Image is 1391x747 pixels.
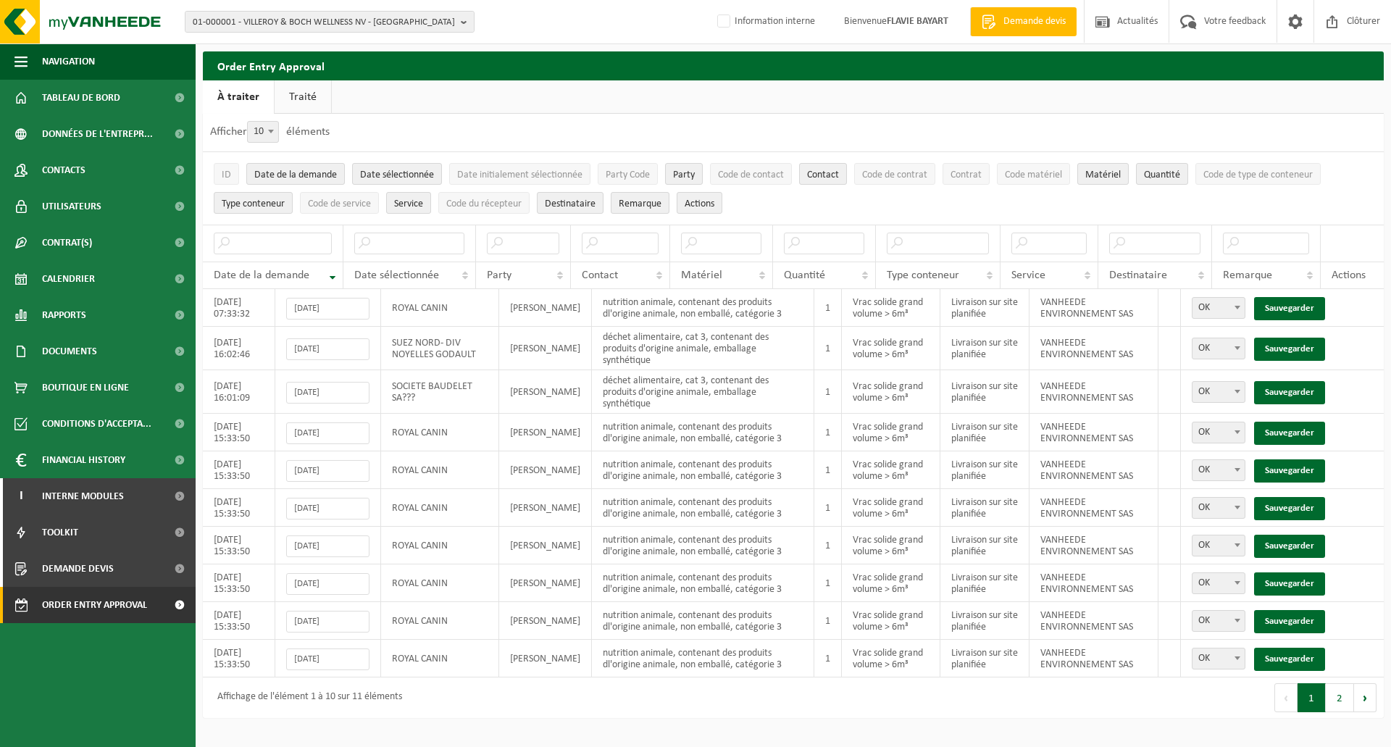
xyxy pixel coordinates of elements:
a: Sauvegarder [1254,610,1325,633]
span: Boutique en ligne [42,370,129,406]
span: Actions [685,199,714,209]
span: OK [1192,648,1245,669]
td: ROYAL CANIN [381,289,499,327]
span: OK [1192,338,1245,359]
span: OK [1192,422,1245,443]
a: Sauvegarder [1254,422,1325,445]
button: ServiceService: Activate to sort [386,192,431,214]
span: 10 [248,122,278,142]
td: SOCIETE BAUDELET SA??? [381,370,499,414]
td: VANHEEDE ENVIRONNEMENT SAS [1029,414,1158,451]
span: Tableau de bord [42,80,120,116]
td: 1 [814,327,842,370]
button: Code du récepteurCode du récepteur: Activate to sort [438,192,530,214]
button: Code de contratCode de contrat: Activate to sort [854,163,935,185]
span: Date sélectionnée [354,270,439,281]
label: Afficher éléments [210,126,330,138]
button: Date initialement sélectionnéeDate initialement sélectionnée: Activate to sort [449,163,590,185]
span: Code du récepteur [446,199,522,209]
span: OK [1192,338,1245,359]
td: Livraison sur site planifiée [940,564,1030,602]
td: 1 [814,527,842,564]
button: Party CodeParty Code: Activate to sort [598,163,658,185]
td: Vrac solide grand volume > 6m³ [842,527,940,564]
a: Sauvegarder [1254,572,1325,596]
td: Vrac solide grand volume > 6m³ [842,289,940,327]
span: OK [1192,611,1245,631]
span: Matériel [681,270,722,281]
span: Party Code [606,170,650,180]
td: 1 [814,370,842,414]
td: VANHEEDE ENVIRONNEMENT SAS [1029,640,1158,677]
a: Sauvegarder [1254,648,1325,671]
td: nutrition animale, contenant des produits dl'origine animale, non emballé, catégorie 3 [592,289,814,327]
td: [DATE] 15:33:50 [203,489,275,527]
td: [DATE] 07:33:32 [203,289,275,327]
td: Livraison sur site planifiée [940,370,1030,414]
button: IDID: Activate to sort [214,163,239,185]
span: Conditions d'accepta... [42,406,151,442]
td: nutrition animale, contenant des produits dl'origine animale, non emballé, catégorie 3 [592,564,814,602]
span: Date de la demande [254,170,337,180]
span: OK [1192,422,1245,443]
td: Livraison sur site planifiée [940,527,1030,564]
span: Code de type de conteneur [1203,170,1313,180]
span: Date sélectionnée [360,170,434,180]
span: ID [222,170,231,180]
button: QuantitéQuantité: Activate to sort [1136,163,1188,185]
td: Vrac solide grand volume > 6m³ [842,451,940,489]
span: Contrat [951,170,982,180]
button: MatérielMatériel: Activate to sort [1077,163,1129,185]
span: Interne modules [42,478,124,514]
span: Destinataire [545,199,596,209]
span: OK [1192,610,1245,632]
td: [DATE] 15:33:50 [203,602,275,640]
span: Utilisateurs [42,188,101,225]
td: ROYAL CANIN [381,564,499,602]
td: [PERSON_NAME] [499,327,592,370]
button: Next [1354,683,1377,712]
span: Contacts [42,152,85,188]
button: Code de type de conteneurCode de type de conteneur: Activate to sort [1195,163,1321,185]
a: Sauvegarder [1254,338,1325,361]
span: 01-000001 - VILLEROY & BOCH WELLNESS NV - [GEOGRAPHIC_DATA] [193,12,455,33]
a: Sauvegarder [1254,459,1325,483]
td: nutrition animale, contenant des produits dl'origine animale, non emballé, catégorie 3 [592,414,814,451]
span: Données de l'entrepr... [42,116,153,152]
span: OK [1192,572,1245,594]
td: VANHEEDE ENVIRONNEMENT SAS [1029,564,1158,602]
td: [PERSON_NAME] [499,414,592,451]
td: 1 [814,640,842,677]
label: Information interne [714,11,815,33]
a: Demande devis [970,7,1077,36]
td: VANHEEDE ENVIRONNEMENT SAS [1029,527,1158,564]
span: OK [1192,459,1245,481]
span: OK [1192,497,1245,519]
td: ROYAL CANIN [381,602,499,640]
span: Party [487,270,511,281]
td: déchet alimentaire, cat 3, contenant des produits d'origine animale, emballage synthétique [592,327,814,370]
span: Date initialement sélectionnée [457,170,582,180]
td: [PERSON_NAME] [499,289,592,327]
td: Livraison sur site planifiée [940,289,1030,327]
button: Date de la demandeDate de la demande: Activate to remove sorting [246,163,345,185]
span: Code de contrat [862,170,927,180]
span: 10 [247,121,279,143]
td: 1 [814,289,842,327]
span: Calendrier [42,261,95,297]
td: Livraison sur site planifiée [940,327,1030,370]
span: OK [1192,298,1245,318]
span: Toolkit [42,514,78,551]
td: ROYAL CANIN [381,451,499,489]
td: [DATE] 15:33:50 [203,640,275,677]
td: ROYAL CANIN [381,640,499,677]
td: Vrac solide grand volume > 6m³ [842,602,940,640]
span: Contact [582,270,618,281]
td: Livraison sur site planifiée [940,602,1030,640]
div: Affichage de l'élément 1 à 10 sur 11 éléments [210,685,402,711]
h2: Order Entry Approval [203,51,1384,80]
td: Vrac solide grand volume > 6m³ [842,640,940,677]
td: Vrac solide grand volume > 6m³ [842,564,940,602]
td: 1 [814,489,842,527]
span: Code de service [308,199,371,209]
